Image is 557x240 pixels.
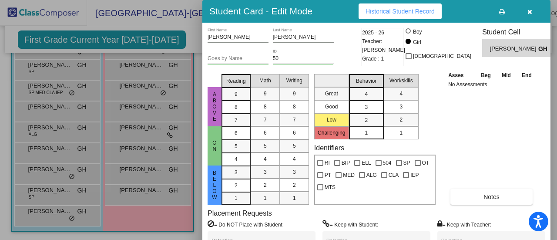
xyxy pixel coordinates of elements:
[450,189,533,205] button: Notes
[410,170,419,180] span: IEP
[264,194,267,202] span: 1
[235,142,238,150] span: 5
[322,220,378,229] label: = Keep with Student:
[325,158,330,168] span: RI
[342,158,350,168] span: BIP
[264,129,267,137] span: 6
[325,182,336,193] span: MTS
[211,140,218,152] span: On
[293,194,296,202] span: 1
[264,103,267,111] span: 8
[483,193,500,200] span: Notes
[264,116,267,124] span: 7
[235,155,238,163] span: 4
[365,90,368,98] span: 4
[362,28,384,37] span: 2025 - 26
[365,116,368,124] span: 2
[293,168,296,176] span: 3
[516,71,537,80] th: End
[293,103,296,111] span: 8
[235,169,238,176] span: 3
[226,77,246,85] span: Reading
[293,116,296,124] span: 7
[403,158,410,168] span: SP
[293,155,296,163] span: 4
[211,91,218,122] span: Above
[235,182,238,189] span: 2
[235,90,238,98] span: 9
[259,77,271,85] span: Math
[293,90,296,98] span: 9
[359,3,442,19] button: Historical Student Record
[389,170,399,180] span: CLA
[362,158,371,168] span: ELL
[399,116,403,124] span: 2
[413,38,421,46] div: Girl
[264,168,267,176] span: 3
[235,103,238,111] span: 8
[208,209,272,217] label: Placement Requests
[383,158,392,168] span: 504
[264,142,267,150] span: 5
[235,116,238,124] span: 7
[399,90,403,98] span: 4
[366,170,377,180] span: ALG
[475,71,496,80] th: Beg
[446,80,537,89] td: No Assessments
[293,181,296,189] span: 2
[209,6,312,17] h3: Student Card - Edit Mode
[208,220,284,229] label: = Do NOT Place with Student:
[490,44,538,54] span: [PERSON_NAME]
[399,103,403,111] span: 3
[422,158,429,168] span: OT
[343,170,355,180] span: MED
[413,28,422,36] div: Boy
[389,77,413,85] span: Workskills
[211,170,218,200] span: Below
[362,54,384,63] span: Grade : 1
[273,56,334,62] input: Enter ID
[208,56,268,62] input: goes by name
[497,71,516,80] th: Mid
[356,77,376,85] span: Behavior
[264,155,267,163] span: 4
[293,142,296,150] span: 5
[446,71,475,80] th: Asses
[314,144,344,152] label: Identifiers
[365,129,368,137] span: 1
[538,44,550,54] span: GH
[413,51,471,61] span: [DEMOGRAPHIC_DATA]
[365,103,368,111] span: 3
[362,37,405,54] span: Teacher: [PERSON_NAME]
[437,220,491,229] label: = Keep with Teacher:
[286,77,302,85] span: Writing
[399,129,403,137] span: 1
[235,194,238,202] span: 1
[264,181,267,189] span: 2
[264,90,267,98] span: 9
[235,129,238,137] span: 6
[293,129,296,137] span: 6
[325,170,331,180] span: PT
[366,8,435,15] span: Historical Student Record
